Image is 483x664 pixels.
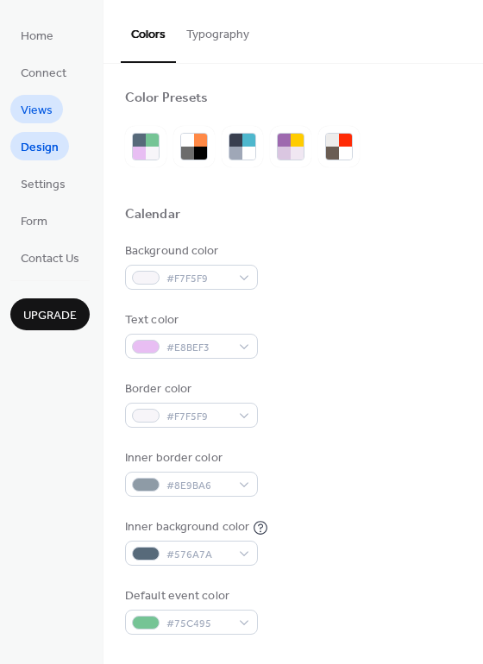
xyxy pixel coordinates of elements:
[23,307,77,325] span: Upgrade
[125,242,254,260] div: Background color
[10,169,76,197] a: Settings
[125,518,249,536] div: Inner background color
[125,206,180,224] div: Calendar
[125,380,254,398] div: Border color
[166,546,230,564] span: #576A7A
[125,90,208,108] div: Color Presets
[125,587,254,605] div: Default event color
[166,615,230,633] span: #75C495
[10,132,69,160] a: Design
[21,102,53,120] span: Views
[10,21,64,49] a: Home
[10,58,77,86] a: Connect
[21,65,66,83] span: Connect
[10,298,90,330] button: Upgrade
[21,250,79,268] span: Contact Us
[21,28,53,46] span: Home
[21,176,66,194] span: Settings
[10,206,58,235] a: Form
[21,213,47,231] span: Form
[10,243,90,272] a: Contact Us
[166,339,230,357] span: #E8BEF3
[166,270,230,288] span: #F7F5F9
[166,408,230,426] span: #F7F5F9
[125,449,254,467] div: Inner border color
[125,311,254,329] div: Text color
[21,139,59,157] span: Design
[166,477,230,495] span: #8E9BA6
[10,95,63,123] a: Views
